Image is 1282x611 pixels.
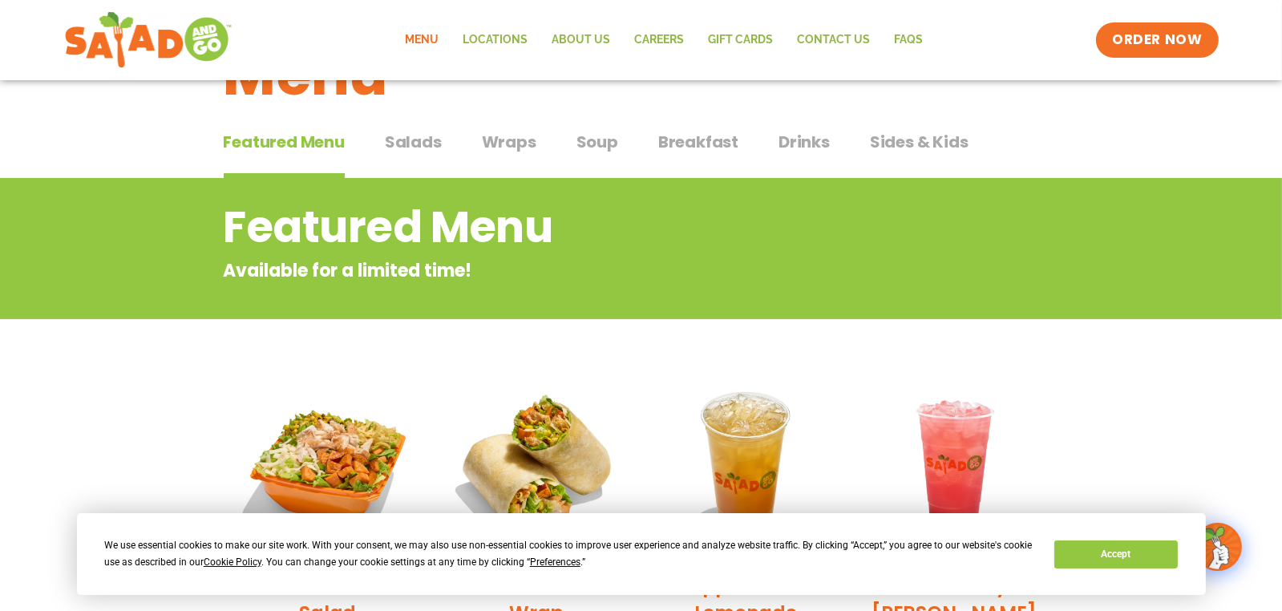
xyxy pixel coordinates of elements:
[394,22,451,59] a: Menu
[224,130,345,154] span: Featured Menu
[1054,540,1178,569] button: Accept
[540,22,623,59] a: About Us
[623,22,697,59] a: Careers
[658,130,738,154] span: Breakfast
[1096,22,1218,58] a: ORDER NOW
[779,130,830,154] span: Drinks
[224,195,930,260] h2: Featured Menu
[786,22,883,59] a: Contact Us
[451,22,540,59] a: Locations
[224,124,1059,179] div: Tabbed content
[77,513,1206,595] div: Cookie Consent Prompt
[104,537,1035,571] div: We use essential cookies to make our site work. With your consent, we may also use non-essential ...
[64,8,233,72] img: new-SAG-logo-768×292
[653,374,839,559] img: Product photo for Apple Cider Lemonade
[576,130,618,154] span: Soup
[204,556,261,568] span: Cookie Policy
[1195,524,1240,569] img: wpChatIcon
[236,374,421,559] img: Product photo for Southwest Harvest Salad
[444,374,629,559] img: Product photo for Southwest Harvest Wrap
[224,257,930,284] p: Available for a limited time!
[1112,30,1202,50] span: ORDER NOW
[870,130,969,154] span: Sides & Kids
[530,556,580,568] span: Preferences
[394,22,936,59] nav: Menu
[482,130,536,154] span: Wraps
[883,22,936,59] a: FAQs
[385,130,442,154] span: Salads
[697,22,786,59] a: GIFT CARDS
[862,374,1047,559] img: Product photo for Blackberry Bramble Lemonade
